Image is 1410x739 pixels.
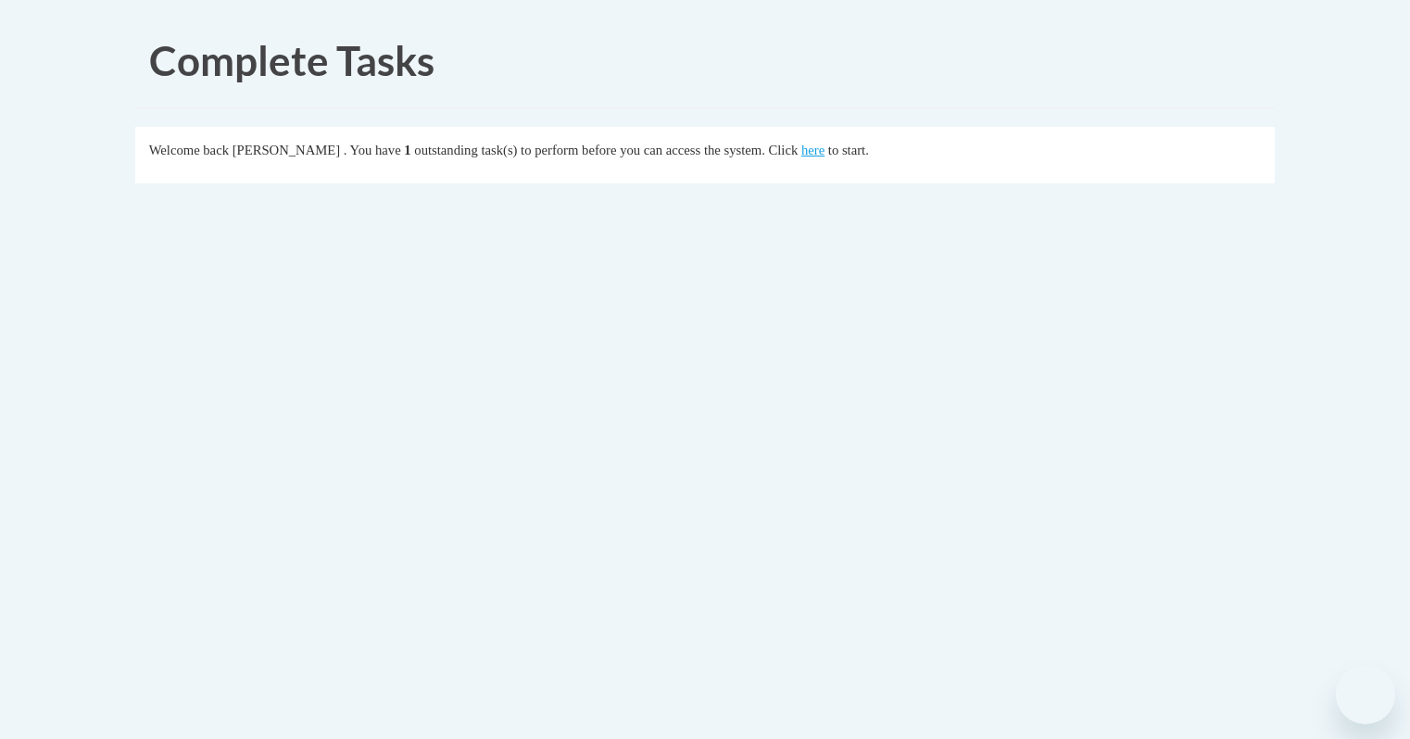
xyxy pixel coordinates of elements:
span: [PERSON_NAME] [233,143,340,157]
span: outstanding task(s) to perform before you can access the system. Click [414,143,798,157]
span: . You have [344,143,401,157]
span: to start. [828,143,869,157]
a: here [801,143,825,157]
span: 1 [404,143,410,157]
span: Complete Tasks [149,36,434,84]
iframe: Button to launch messaging window [1336,665,1395,724]
span: Welcome back [149,143,229,157]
